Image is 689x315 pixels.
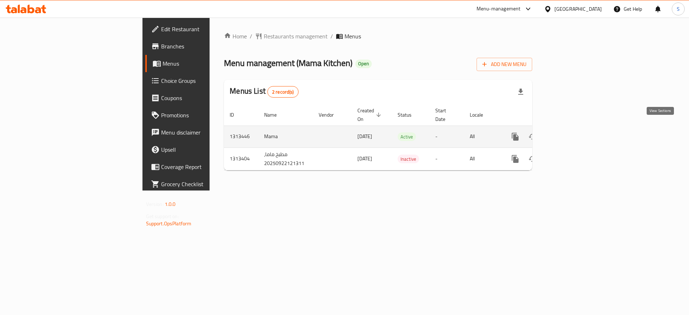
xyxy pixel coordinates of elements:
[355,60,372,68] div: Open
[224,104,581,170] table: enhanced table
[512,83,529,100] div: Export file
[165,199,176,209] span: 1.0.0
[146,219,192,228] a: Support.OpsPlatform
[258,126,313,147] td: Mama
[430,126,464,147] td: -
[357,106,383,123] span: Created On
[161,145,252,154] span: Upsell
[161,42,252,51] span: Branches
[264,111,286,119] span: Name
[524,150,541,168] button: Change Status
[224,32,532,41] nav: breadcrumb
[146,199,164,209] span: Version:
[145,20,258,38] a: Edit Restaurant
[470,111,492,119] span: Locale
[482,60,526,69] span: Add New Menu
[267,86,299,98] div: Total records count
[477,58,532,71] button: Add New Menu
[145,55,258,72] a: Menus
[224,55,352,71] span: Menu management ( Mama Kitchen )
[554,5,602,13] div: [GEOGRAPHIC_DATA]
[344,32,361,41] span: Menus
[145,124,258,141] a: Menu disclaimer
[264,32,328,41] span: Restaurants management
[145,175,258,193] a: Grocery Checklist
[161,111,252,119] span: Promotions
[145,107,258,124] a: Promotions
[464,126,501,147] td: All
[507,128,524,145] button: more
[145,72,258,89] a: Choice Groups
[161,76,252,85] span: Choice Groups
[161,128,252,137] span: Menu disclaimer
[398,155,419,163] span: Inactive
[435,106,455,123] span: Start Date
[677,5,680,13] span: S
[331,32,333,41] li: /
[477,5,521,13] div: Menu-management
[145,38,258,55] a: Branches
[355,61,372,67] span: Open
[255,32,328,41] a: Restaurants management
[258,147,313,170] td: مطبخ ماما, 20250922121311
[398,111,421,119] span: Status
[319,111,343,119] span: Vendor
[230,111,243,119] span: ID
[163,59,252,68] span: Menus
[357,154,372,163] span: [DATE]
[507,150,524,168] button: more
[145,141,258,158] a: Upsell
[524,128,541,145] button: Change Status
[357,132,372,141] span: [DATE]
[268,89,298,95] span: 2 record(s)
[464,147,501,170] td: All
[146,212,179,221] span: Get support on:
[398,132,416,141] div: Active
[430,147,464,170] td: -
[501,104,581,126] th: Actions
[145,89,258,107] a: Coupons
[398,133,416,141] span: Active
[161,94,252,102] span: Coupons
[161,163,252,171] span: Coverage Report
[230,86,298,98] h2: Menus List
[161,180,252,188] span: Grocery Checklist
[145,158,258,175] a: Coverage Report
[161,25,252,33] span: Edit Restaurant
